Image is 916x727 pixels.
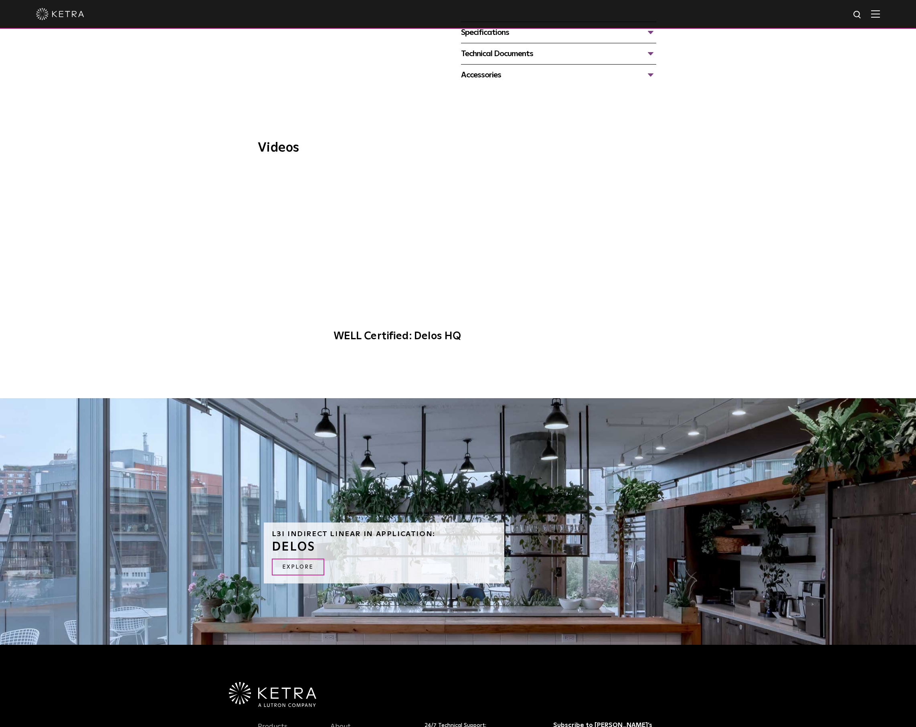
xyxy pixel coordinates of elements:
[272,559,324,576] a: EXPLORE
[461,47,656,60] div: Technical Documents
[461,26,656,39] div: Specifications
[272,531,496,538] h6: L3I Indirect Linear in Application:
[871,10,880,18] img: Hamburger%20Nav.svg
[461,69,656,81] div: Accessories
[36,8,84,20] img: ketra-logo-2019-white
[853,10,863,20] img: search icon
[258,142,659,154] h3: Videos
[272,541,496,553] h3: DELOS
[229,682,316,707] img: Ketra-aLutronCo_White_RGB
